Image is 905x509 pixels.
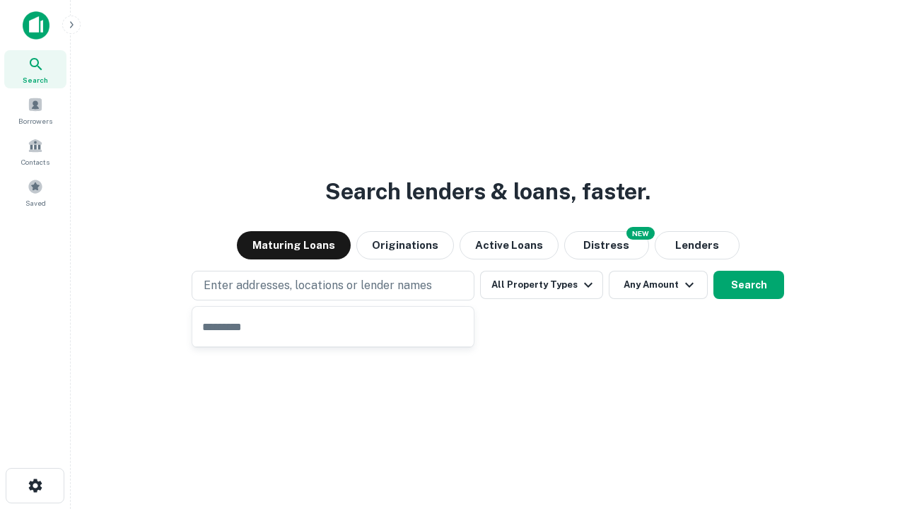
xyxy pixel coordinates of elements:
button: Search [713,271,784,299]
button: Enter addresses, locations or lender names [192,271,474,300]
div: NEW [626,227,655,240]
button: Search distressed loans with lien and other non-mortgage details. [564,231,649,259]
a: Borrowers [4,91,66,129]
a: Contacts [4,132,66,170]
iframe: Chat Widget [834,396,905,464]
button: All Property Types [480,271,603,299]
span: Search [23,74,48,86]
button: Lenders [655,231,740,259]
button: Maturing Loans [237,231,351,259]
a: Search [4,50,66,88]
img: capitalize-icon.png [23,11,49,40]
span: Saved [25,197,46,209]
button: Originations [356,231,454,259]
h3: Search lenders & loans, faster. [325,175,650,209]
button: Any Amount [609,271,708,299]
p: Enter addresses, locations or lender names [204,277,432,294]
button: Active Loans [460,231,559,259]
span: Borrowers [18,115,52,127]
span: Contacts [21,156,49,168]
a: Saved [4,173,66,211]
